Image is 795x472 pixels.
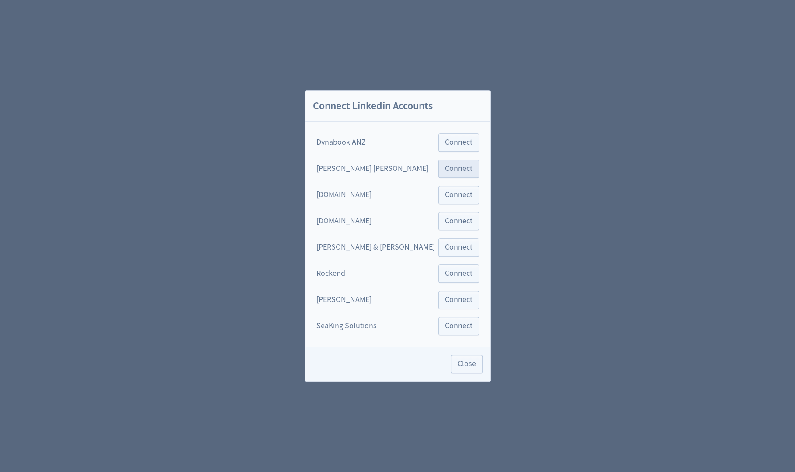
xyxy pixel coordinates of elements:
div: SeaKing Solutions [316,320,377,331]
span: Connect [445,191,472,199]
span: Connect [445,322,472,330]
button: Connect [438,186,479,204]
span: Close [458,360,476,368]
div: [PERSON_NAME] [316,294,371,305]
div: Rockend [316,268,345,279]
div: [DOMAIN_NAME] [316,189,371,200]
span: Connect [445,217,472,225]
div: [DOMAIN_NAME] [316,215,371,226]
button: Connect [438,160,479,178]
div: Dynabook ANZ [316,137,366,148]
button: Connect [438,264,479,283]
div: [PERSON_NAME] & [PERSON_NAME] [316,242,435,253]
span: Connect [445,296,472,304]
button: Connect [438,133,479,152]
button: Connect [438,291,479,309]
h2: Connect Linkedin Accounts [305,91,490,122]
button: Connect [438,317,479,335]
span: Connect [445,139,472,146]
div: [PERSON_NAME] [PERSON_NAME] [316,163,428,174]
button: Connect [438,212,479,230]
button: Connect [438,238,479,257]
span: Connect [445,243,472,251]
button: Close [451,355,483,373]
span: Connect [445,270,472,278]
span: Connect [445,165,472,173]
